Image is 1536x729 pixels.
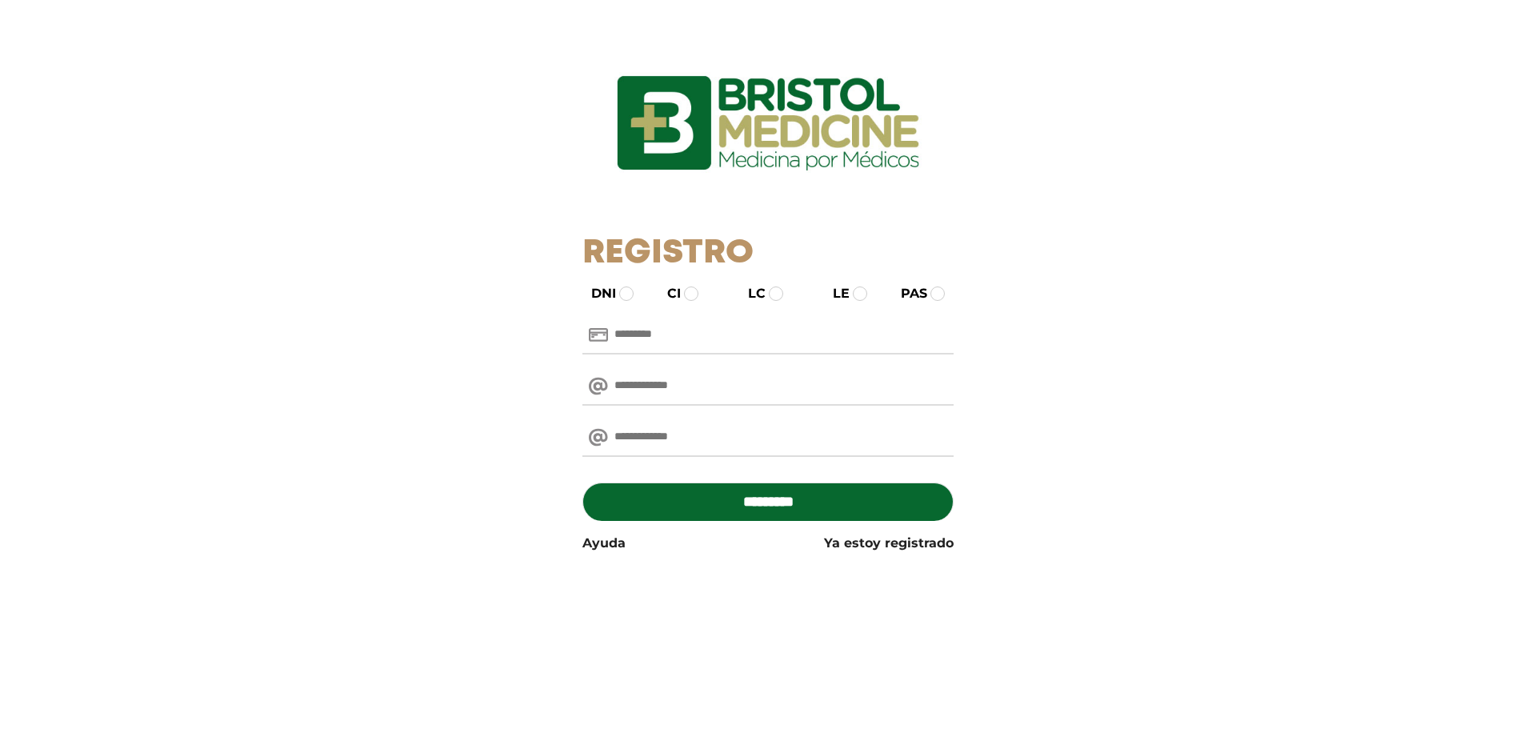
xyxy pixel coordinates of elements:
label: LE [818,284,850,303]
a: Ayuda [582,534,626,553]
label: LC [734,284,766,303]
label: PAS [886,284,927,303]
label: DNI [577,284,616,303]
img: logo_ingresarbristol.jpg [552,19,984,227]
label: CI [653,284,681,303]
h1: Registro [582,234,954,274]
a: Ya estoy registrado [824,534,954,553]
